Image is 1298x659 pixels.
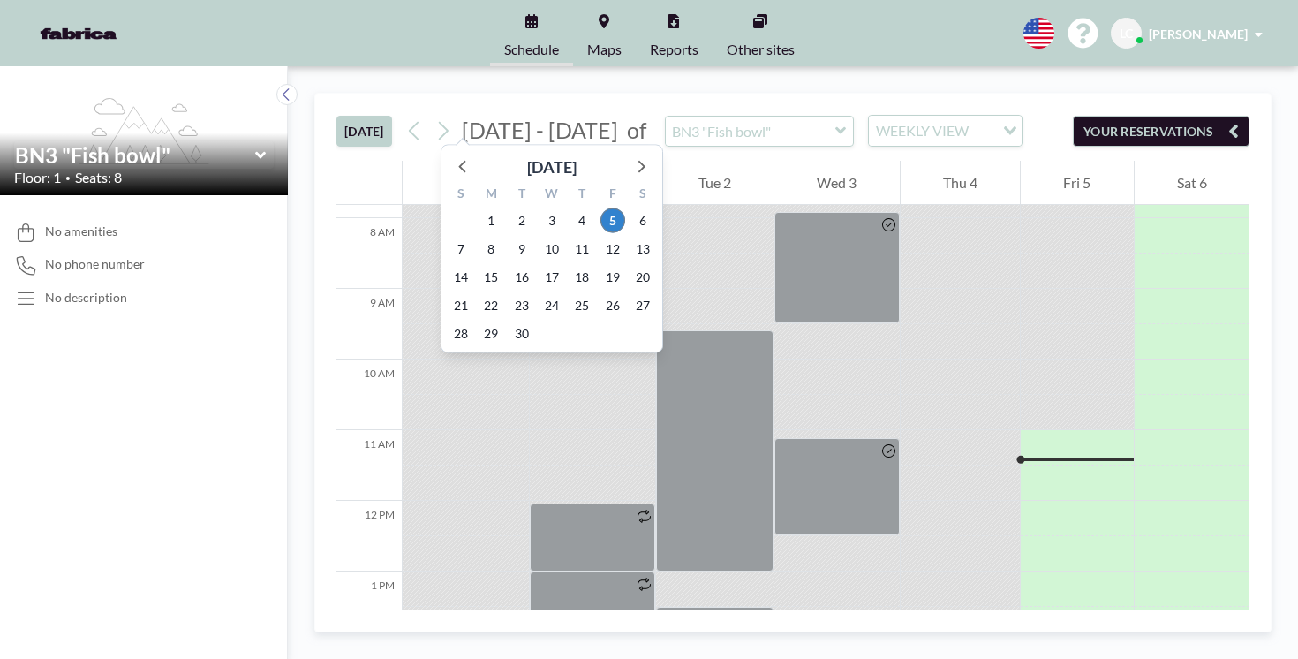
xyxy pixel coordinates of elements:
[600,265,625,290] span: Friday, September 19, 2025
[336,218,402,289] div: 8 AM
[403,161,529,205] div: Sun 31
[28,16,129,51] img: organization-logo
[509,265,534,290] span: Tuesday, September 16, 2025
[509,237,534,261] span: Tuesday, September 9, 2025
[540,293,564,318] span: Wednesday, September 24, 2025
[570,265,594,290] span: Thursday, September 18, 2025
[587,42,622,57] span: Maps
[570,237,594,261] span: Thursday, September 11, 2025
[630,265,655,290] span: Saturday, September 20, 2025
[507,184,537,207] div: T
[45,256,145,272] span: No phone number
[540,208,564,233] span: Wednesday, September 3, 2025
[597,184,627,207] div: F
[336,289,402,360] div: 9 AM
[449,293,473,318] span: Sunday, September 21, 2025
[537,184,567,207] div: W
[14,169,61,186] span: Floor: 1
[600,293,625,318] span: Friday, September 26, 2025
[479,237,503,261] span: Monday, September 8, 2025
[650,42,698,57] span: Reports
[570,208,594,233] span: Thursday, September 4, 2025
[774,161,899,205] div: Wed 3
[628,184,658,207] div: S
[336,116,392,147] button: [DATE]
[540,237,564,261] span: Wednesday, September 10, 2025
[45,223,117,239] span: No amenities
[479,208,503,233] span: Monday, September 1, 2025
[479,322,503,346] span: Monday, September 29, 2025
[656,161,774,205] div: Tue 2
[1135,161,1249,205] div: Sat 6
[630,293,655,318] span: Saturday, September 27, 2025
[1120,26,1133,42] span: LC
[479,265,503,290] span: Monday, September 15, 2025
[45,290,127,306] div: No description
[600,237,625,261] span: Friday, September 12, 2025
[476,184,506,207] div: M
[1149,27,1248,42] span: [PERSON_NAME]
[65,172,71,184] span: •
[600,208,625,233] span: Friday, September 5, 2025
[666,117,835,146] input: BN3 "Fish bowl"
[446,184,476,207] div: S
[449,237,473,261] span: Sunday, September 7, 2025
[449,322,473,346] span: Sunday, September 28, 2025
[727,42,795,57] span: Other sites
[479,293,503,318] span: Monday, September 22, 2025
[872,119,972,142] span: WEEKLY VIEW
[901,161,1020,205] div: Thu 4
[630,237,655,261] span: Saturday, September 13, 2025
[570,293,594,318] span: Thursday, September 25, 2025
[75,169,122,186] span: Seats: 8
[336,572,402,642] div: 1 PM
[509,208,534,233] span: Tuesday, September 2, 2025
[630,208,655,233] span: Saturday, September 6, 2025
[336,430,402,501] div: 11 AM
[15,142,255,168] input: BN3 "Fish bowl"
[974,119,992,142] input: Search for option
[627,117,646,144] span: of
[1073,116,1249,147] button: YOUR RESERVATIONS
[540,265,564,290] span: Wednesday, September 17, 2025
[462,117,618,143] span: [DATE] - [DATE]
[1021,161,1133,205] div: Fri 5
[336,501,402,572] div: 12 PM
[509,322,534,346] span: Tuesday, September 30, 2025
[869,116,1022,146] div: Search for option
[449,265,473,290] span: Sunday, September 14, 2025
[567,184,597,207] div: T
[336,360,402,430] div: 10 AM
[509,293,534,318] span: Tuesday, September 23, 2025
[504,42,559,57] span: Schedule
[527,155,577,179] div: [DATE]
